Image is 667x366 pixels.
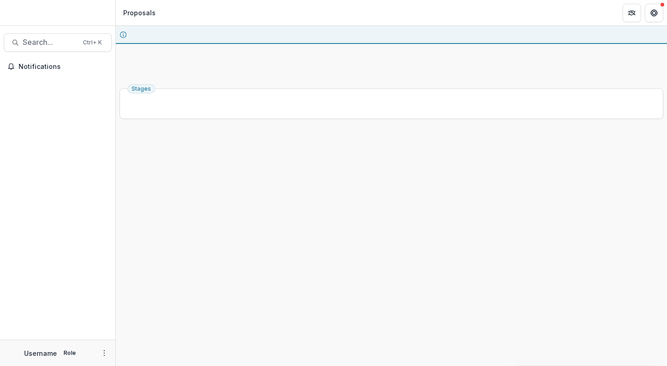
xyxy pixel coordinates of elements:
span: Search... [23,38,77,47]
button: Get Help [645,4,663,22]
span: Stages [132,86,151,92]
button: Search... [4,33,112,52]
div: Ctrl + K [81,37,104,48]
p: Role [61,349,79,357]
nav: breadcrumb [120,6,159,19]
button: More [99,347,110,359]
div: Proposals [123,8,156,18]
span: Notifications [19,63,108,71]
button: Notifications [4,59,112,74]
button: Partners [623,4,641,22]
p: Username [24,348,57,358]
